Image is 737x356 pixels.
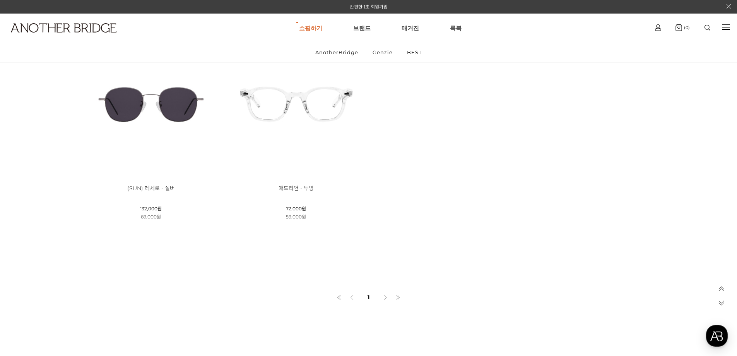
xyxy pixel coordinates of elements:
a: (SUN) 레체로 - 실버 [127,186,175,191]
a: 설정 [100,246,149,265]
img: search [705,25,710,31]
span: 72,000원 [286,206,306,212]
a: 애드리언 - 투명 [279,186,314,191]
span: (0) [682,25,690,30]
span: 설정 [120,257,129,263]
span: (SUN) 레체로 - 실버 [127,185,175,192]
img: cart [675,24,682,31]
span: 69,000원 [141,214,161,220]
a: 홈 [2,246,51,265]
a: 대화 [51,246,100,265]
img: logo [11,23,116,33]
a: logo [4,23,115,52]
span: 132,000원 [140,206,162,212]
a: AnotherBridge [309,42,365,62]
a: 간편한 1초 회원가입 [350,4,388,10]
a: (0) [675,24,690,31]
a: 쇼핑하기 [299,14,322,42]
span: 대화 [71,258,80,264]
a: 매거진 [402,14,419,42]
img: 애드리언 - 투명 안경, 패셔너블 아이웨어 이미지 [226,34,366,174]
img: cart [655,24,661,31]
a: Genzie [366,42,399,62]
span: 애드리언 - 투명 [279,185,314,192]
img: LECERO SUNGLASSES (SILVER) - 실버 색상의 세련된 실루엣 [81,34,221,174]
span: 59,000원 [286,214,306,220]
a: 1 [362,291,375,304]
a: BEST [400,42,428,62]
span: 홈 [24,257,29,263]
a: 룩북 [450,14,462,42]
a: 브랜드 [353,14,371,42]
